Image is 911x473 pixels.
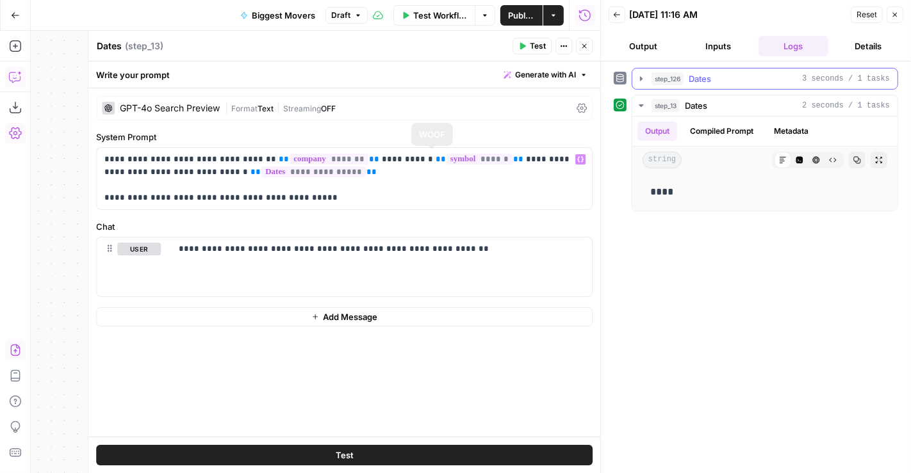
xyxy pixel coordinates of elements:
button: Output [609,36,678,56]
label: Chat [96,220,593,233]
button: Compiled Prompt [682,122,761,141]
button: Reset [851,6,883,23]
button: Inputs [684,36,753,56]
span: | [274,101,283,114]
span: Text [258,104,274,113]
button: Test [513,38,552,54]
span: Dates [685,99,707,112]
span: OFF [321,104,336,113]
span: Publish [508,9,535,22]
span: Test [336,449,354,461]
span: Dates [689,72,711,85]
span: Test [530,40,546,52]
button: Test Workflow [393,5,475,26]
button: Test [96,445,593,465]
span: 3 seconds / 1 tasks [802,73,890,84]
span: string [643,152,682,168]
button: Metadata [766,122,816,141]
span: | [225,101,231,114]
span: Generate with AI [515,69,576,81]
button: Logs [759,36,828,56]
button: user [117,243,161,255]
span: Add Message [323,310,377,323]
span: Draft [331,10,350,21]
div: 2 seconds / 1 tasks [632,116,898,211]
span: Test Workflow [413,9,467,22]
span: step_126 [652,72,684,85]
span: step_13 [652,99,680,112]
span: Biggest Movers [252,9,315,22]
button: Publish [500,5,543,26]
label: System Prompt [96,131,593,143]
textarea: Dates [97,40,122,52]
button: 3 seconds / 1 tasks [632,68,898,89]
div: Write your prompt [88,61,600,88]
button: Details [833,36,903,56]
span: 2 seconds / 1 tasks [802,100,890,111]
span: Format [231,104,258,113]
button: Add Message [96,307,593,326]
span: Reset [857,9,877,20]
span: Streaming [283,104,321,113]
button: Biggest Movers [233,5,323,26]
button: Output [637,122,677,141]
button: Generate with AI [498,67,593,83]
div: GPT-4o Search Preview [120,104,220,113]
div: user [97,237,161,296]
button: Draft [325,7,368,24]
button: 2 seconds / 1 tasks [632,95,898,116]
span: ( step_13 ) [125,40,163,52]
